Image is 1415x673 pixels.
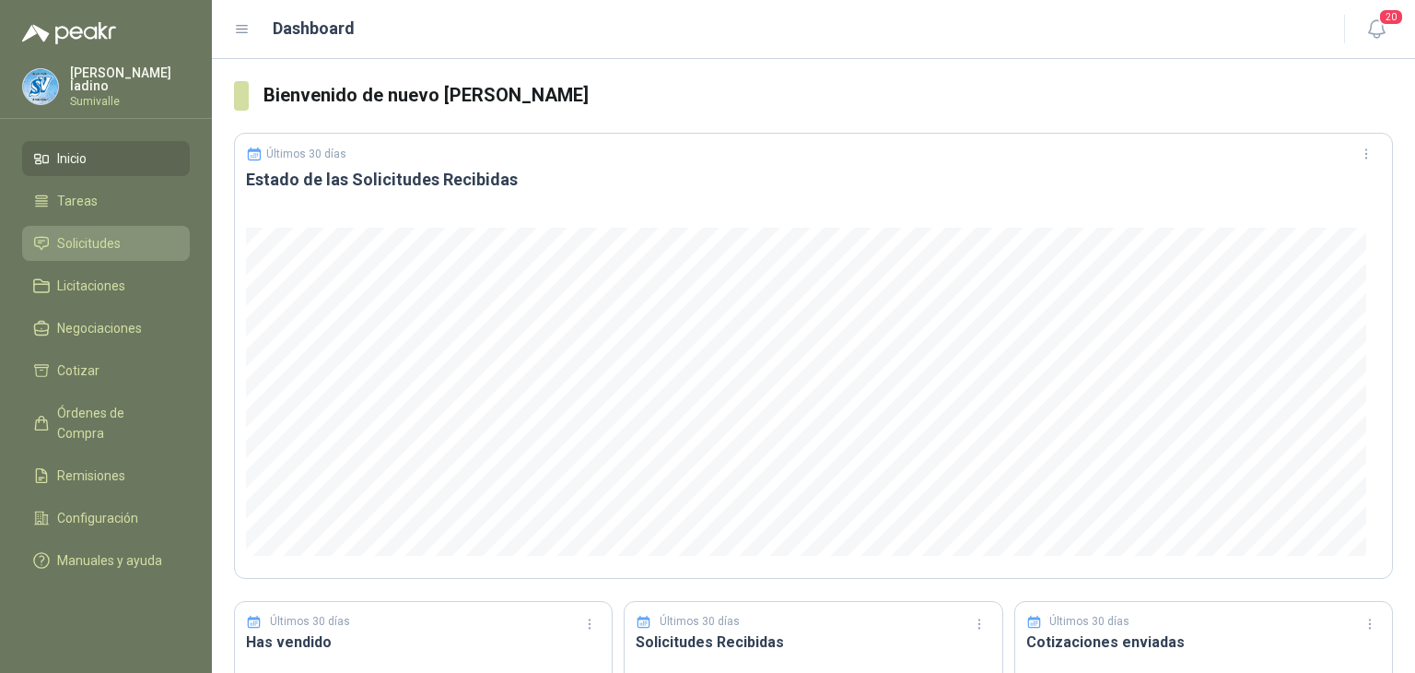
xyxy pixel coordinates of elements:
[22,353,190,388] a: Cotizar
[273,16,355,41] h1: Dashboard
[22,396,190,451] a: Órdenes de Compra
[70,66,190,92] p: [PERSON_NAME] ladino
[660,613,740,631] p: Últimos 30 días
[22,141,190,176] a: Inicio
[246,169,1381,191] h3: Estado de las Solicitudes Recibidas
[57,360,99,381] span: Cotizar
[57,276,125,296] span: Licitaciones
[263,81,1393,110] h3: Bienvenido de nuevo [PERSON_NAME]
[22,311,190,346] a: Negociaciones
[266,148,346,160] p: Últimos 30 días
[57,318,142,338] span: Negociaciones
[22,268,190,303] a: Licitaciones
[636,631,990,654] h3: Solicitudes Recibidas
[1026,631,1381,654] h3: Cotizaciones enviadas
[70,96,190,107] p: Sumivalle
[57,508,138,528] span: Configuración
[23,69,58,104] img: Company Logo
[270,613,350,631] p: Últimos 30 días
[1049,613,1129,631] p: Últimos 30 días
[22,458,190,493] a: Remisiones
[57,191,98,211] span: Tareas
[22,226,190,261] a: Solicitudes
[22,22,116,44] img: Logo peakr
[22,543,190,578] a: Manuales y ayuda
[57,550,162,571] span: Manuales y ayuda
[57,403,172,443] span: Órdenes de Compra
[1378,8,1404,26] span: 20
[1360,13,1393,46] button: 20
[22,501,190,536] a: Configuración
[22,183,190,218] a: Tareas
[57,466,125,486] span: Remisiones
[57,148,87,169] span: Inicio
[57,233,121,254] span: Solicitudes
[246,631,601,654] h3: Has vendido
